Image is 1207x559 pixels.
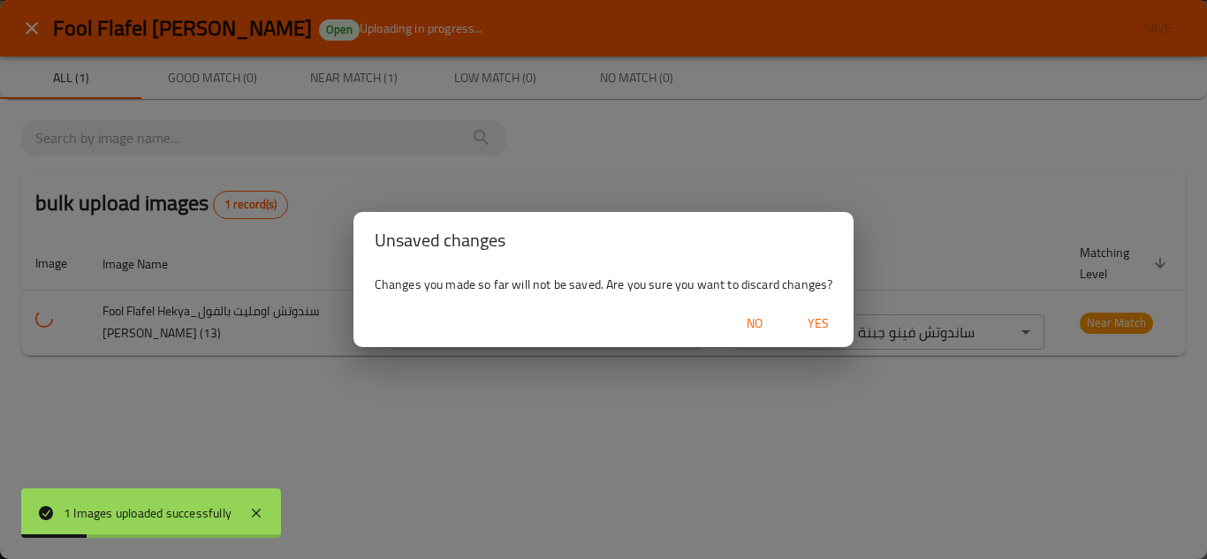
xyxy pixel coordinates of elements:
h2: Unsaved changes [375,226,833,254]
button: Yes [790,307,846,340]
div: 1 Images uploaded successfully [64,503,232,523]
button: No [726,307,783,340]
div: Changes you made so far will not be saved. Are you sure you want to discard changes? [353,268,854,300]
span: No [733,313,776,335]
span: Yes [797,313,839,335]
